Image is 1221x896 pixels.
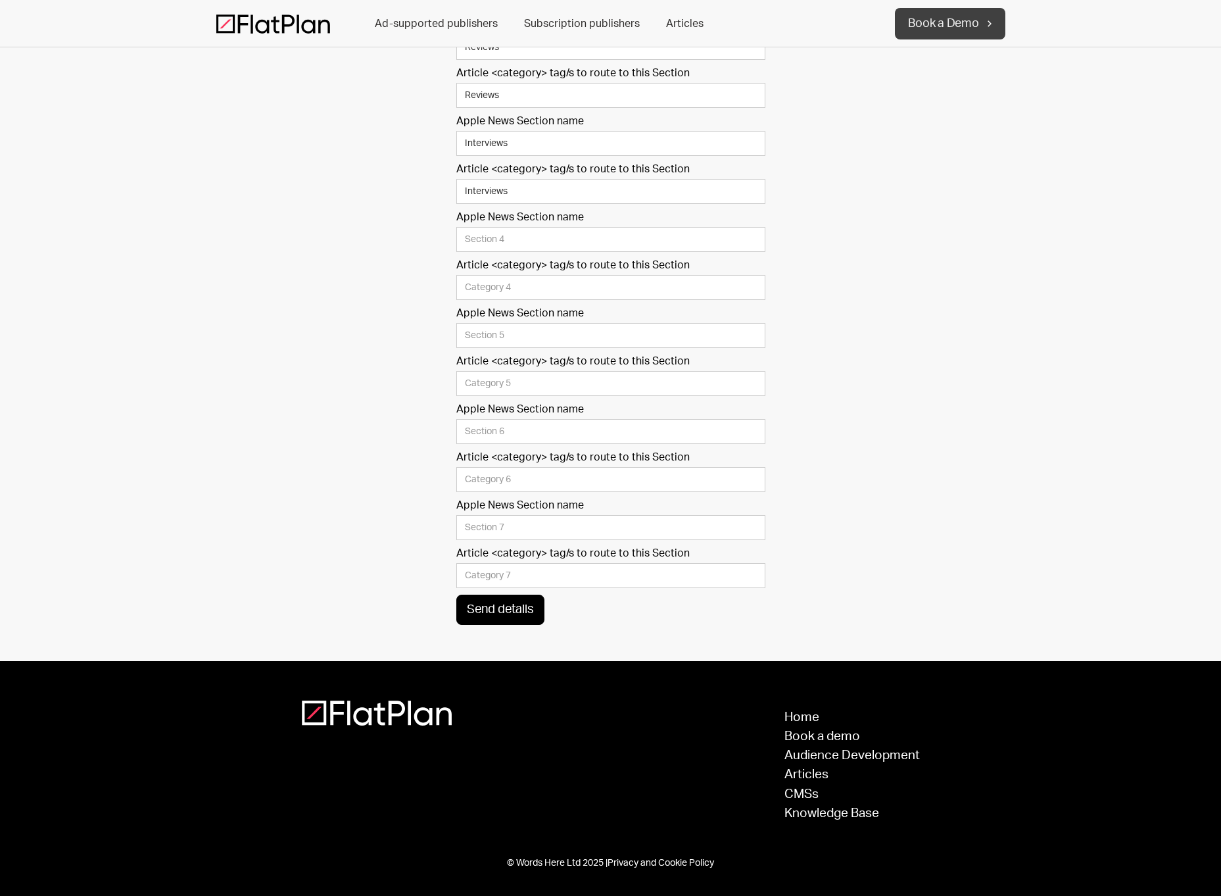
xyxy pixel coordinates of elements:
a: Ad-supported publishers [372,11,500,37]
div: © Words Here Ltd 2025 | [302,857,920,870]
input: Section 3 [456,131,765,156]
a: Articles [663,11,706,37]
label: Apple News Section name [456,403,765,416]
input: Category 5 [456,371,765,396]
div: Book a Demo [908,16,978,32]
input: Section 6 [456,419,765,444]
a: Subscription publishers [521,11,642,37]
label: Apple News Section name [456,114,765,128]
label: Article <category> tag/s to route to this Section [456,162,765,176]
a: Knowledge Base [784,807,920,820]
input: Category 6 [456,467,765,492]
a: Home [784,711,920,724]
label: Article <category> tag/s to route to this Section [456,66,765,80]
a: Privacy and Cookie Policy [608,859,714,868]
label: Apple News Section name [456,211,765,224]
input: Category 3 [456,179,765,204]
label: Article <category> tag/s to route to this Section [456,259,765,272]
a: Audience Development [784,749,920,762]
input: Section 4 [456,227,765,252]
input: Section 7 [456,515,765,540]
input: Section 5 [456,323,765,348]
input: Send details [456,595,544,625]
a: Book a Demo [895,8,1005,39]
label: Article <category> tag/s to route to this Section [456,451,765,464]
label: Apple News Section name [456,307,765,320]
input: Category 7 [456,563,765,588]
a: Articles [784,768,920,781]
input: Category 4 [456,275,765,300]
label: Apple News Section name [456,499,765,512]
a: CMSs [784,788,920,801]
label: Article <category> tag/s to route to this Section [456,547,765,560]
input: Category 2 [456,83,765,108]
label: Article <category> tag/s to route to this Section [456,355,765,368]
a: Book a demo [784,730,920,743]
